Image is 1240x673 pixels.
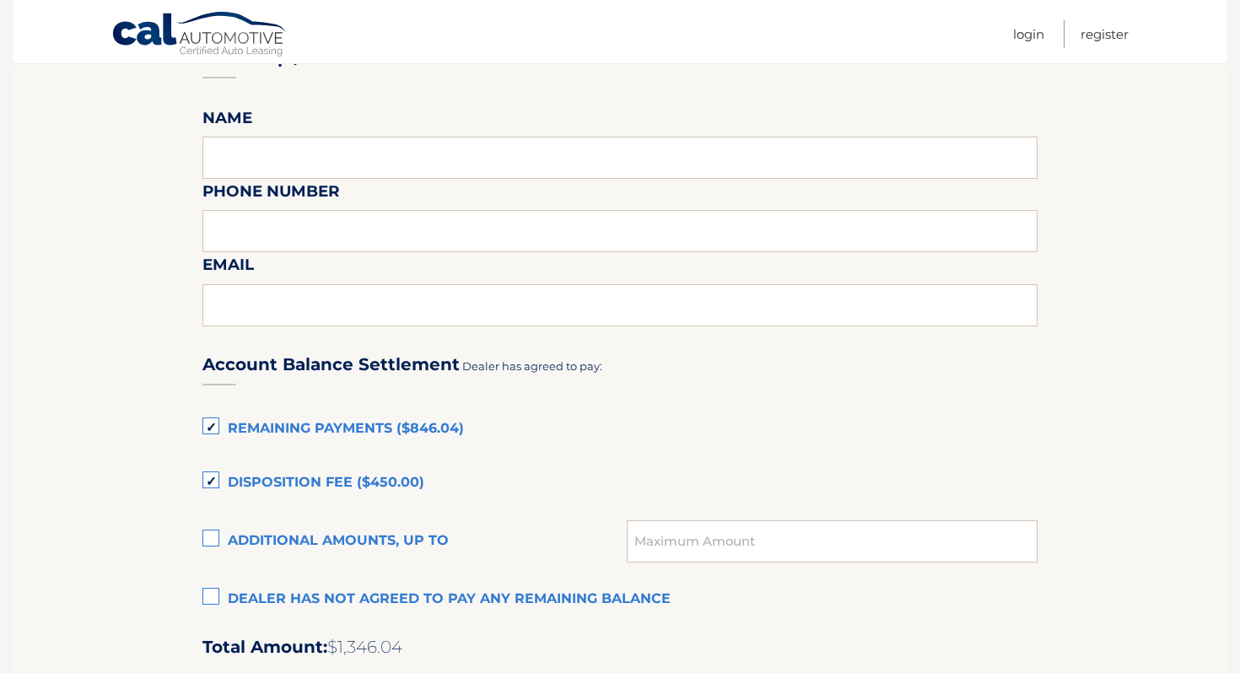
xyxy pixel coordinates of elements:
a: Register [1081,20,1129,48]
label: Name [202,105,252,137]
h3: Account Balance Settlement [202,354,460,375]
span: $1,346.04 [327,637,402,657]
a: Cal Automotive [111,11,288,60]
input: Maximum Amount [627,520,1038,563]
label: Disposition Fee ($450.00) [202,466,1038,500]
h2: Total Amount: [202,637,1038,658]
label: Remaining Payments ($846.04) [202,412,1038,446]
label: Dealer has not agreed to pay any remaining balance [202,583,1038,616]
label: Email [202,252,254,283]
span: Dealer has agreed to pay: [462,359,602,373]
label: Phone Number [202,179,340,210]
a: Login [1013,20,1044,48]
label: Additional amounts, up to [202,525,627,558]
